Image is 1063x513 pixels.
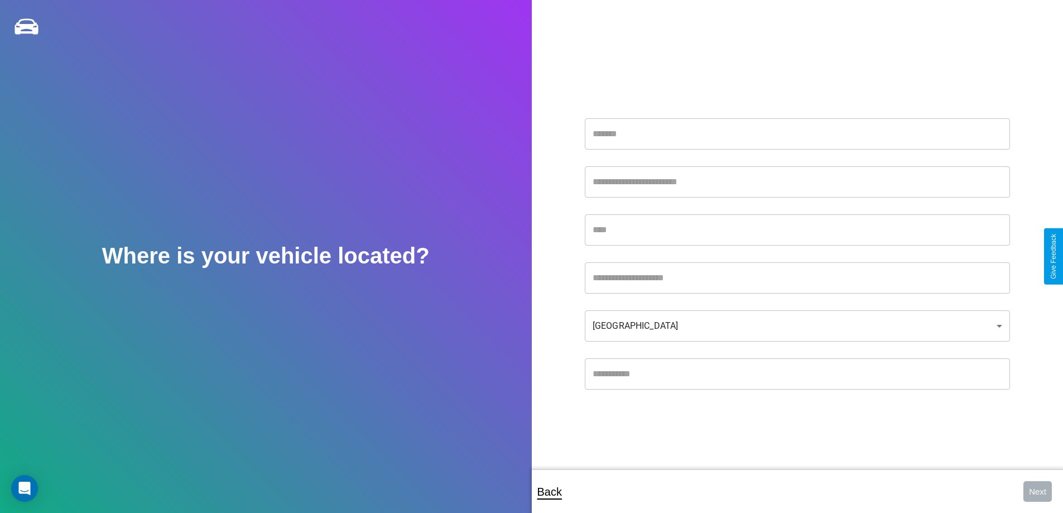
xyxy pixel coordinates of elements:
[102,243,430,269] h2: Where is your vehicle located?
[11,475,38,502] div: Open Intercom Messenger
[585,310,1010,342] div: [GEOGRAPHIC_DATA]
[537,482,562,502] p: Back
[1050,234,1057,279] div: Give Feedback
[1023,481,1052,502] button: Next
